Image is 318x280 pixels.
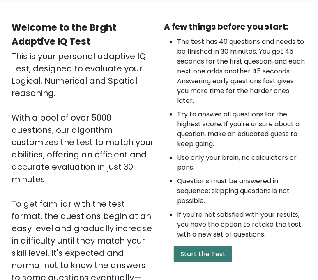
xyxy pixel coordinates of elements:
li: Questions must be answered in sequence; skipping questions is not possible. [177,176,306,206]
button: Start the Test [174,246,232,262]
li: If you're not satisfied with your results, you have the option to retake the test with a new set ... [177,210,306,239]
div: A few things before you start: [164,20,306,33]
li: The test has 40 questions and needs to be finished in 30 minutes. You get 45 seconds for the firs... [177,37,306,106]
li: Use only your brain, no calculators or pens. [177,153,306,173]
b: Welcome to the Brght Adaptive IQ Test [12,21,116,48]
li: Try to answer all questions for the highest score. If you're unsure about a question, make an edu... [177,109,306,149]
